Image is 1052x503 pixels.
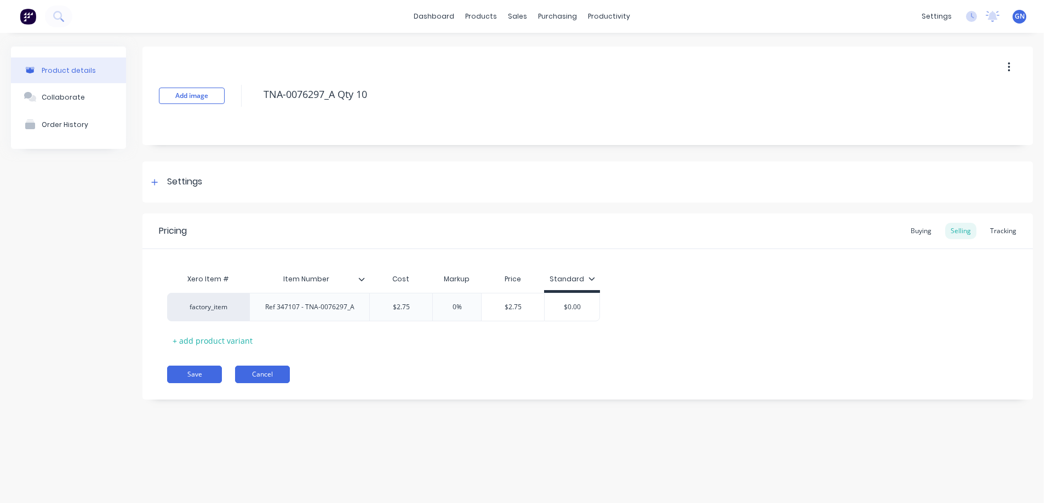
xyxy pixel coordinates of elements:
img: Factory [20,8,36,25]
div: Xero Item # [167,268,249,290]
div: purchasing [533,8,582,25]
div: Cost [369,268,432,290]
button: Collaborate [11,83,126,111]
span: GN [1015,11,1025,21]
div: Selling [945,223,976,239]
div: Buying [905,223,937,239]
div: Collaborate [42,93,85,101]
div: Settings [167,175,202,189]
div: Markup [432,268,481,290]
div: 0% [430,293,484,321]
div: factory_itemRef 347107 - TNA-0076297_A$2.750%$2.75$0.00 [167,293,600,321]
textarea: TNA-0076297_A Qty 10 [258,82,944,107]
div: Tracking [985,223,1022,239]
button: Cancel [235,366,290,383]
div: Ref 347107 - TNA-0076297_A [256,300,363,314]
button: Product details [11,57,126,83]
div: products [460,8,502,25]
button: Add image [159,88,225,104]
div: + add product variant [167,332,258,349]
div: Order History [42,120,88,129]
div: Standard [550,274,595,284]
div: Item Number [249,268,369,290]
div: productivity [582,8,636,25]
div: settings [916,8,957,25]
div: Item Number [249,265,363,293]
button: Save [167,366,222,383]
div: Price [481,268,544,290]
div: factory_item [178,302,238,312]
div: sales [502,8,533,25]
div: Product details [42,66,96,74]
div: $0.00 [545,293,599,321]
button: Order History [11,111,126,138]
div: $2.75 [370,293,432,321]
div: Pricing [159,224,187,238]
a: dashboard [408,8,460,25]
div: $2.75 [482,293,544,321]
